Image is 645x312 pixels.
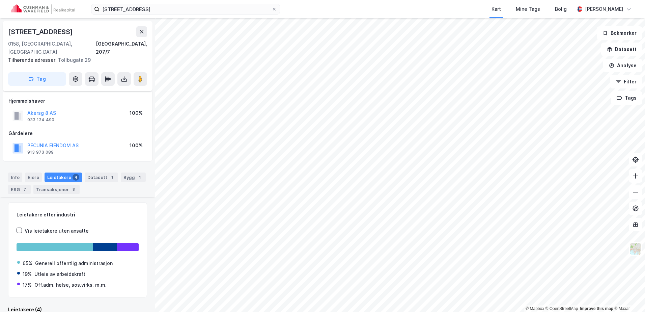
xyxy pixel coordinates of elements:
button: Datasett [601,43,642,56]
div: [STREET_ADDRESS] [8,26,74,37]
button: Bokmerker [597,26,642,40]
img: cushman-wakefield-realkapital-logo.202ea83816669bd177139c58696a8fa1.svg [11,4,75,14]
button: Tags [611,91,642,105]
div: Transaksjoner [33,185,80,194]
div: Utleie av arbeidskraft [34,270,85,278]
div: 7 [21,186,28,193]
iframe: Chat Widget [611,280,645,312]
div: [PERSON_NAME] [585,5,623,13]
div: Generell offentlig administrasjon [35,259,113,267]
button: Filter [610,75,642,88]
div: 913 973 089 [27,150,54,155]
div: Bygg [121,173,146,182]
div: 4 [73,174,79,181]
div: Vis leietakere uten ansatte [25,227,89,235]
div: 100% [130,141,143,150]
div: 933 134 490 [27,117,54,123]
div: Info [8,173,22,182]
div: Kart [492,5,501,13]
div: 0158, [GEOGRAPHIC_DATA], [GEOGRAPHIC_DATA] [8,40,96,56]
a: Improve this map [580,306,613,311]
div: [GEOGRAPHIC_DATA], 207/7 [96,40,147,56]
button: Analyse [603,59,642,72]
div: 17% [23,281,32,289]
a: OpenStreetMap [545,306,578,311]
div: Gårdeiere [8,129,147,137]
div: 1 [136,174,143,181]
button: Tag [8,72,66,86]
div: 8 [70,186,77,193]
div: Eiere [25,173,42,182]
div: Mine Tags [516,5,540,13]
div: Hjemmelshaver [8,97,147,105]
div: Kontrollprogram for chat [611,280,645,312]
div: 65% [23,259,32,267]
div: 1 [109,174,115,181]
div: Leietakere etter industri [17,211,139,219]
div: Bolig [555,5,567,13]
span: Tilhørende adresser: [8,57,58,63]
div: 19% [23,270,32,278]
div: 100% [130,109,143,117]
a: Mapbox [526,306,544,311]
div: Off.adm. helse, sos.virks. m.m. [34,281,107,289]
div: Tollbugata 29 [8,56,142,64]
div: ESG [8,185,31,194]
div: Datasett [85,173,118,182]
input: Søk på adresse, matrikkel, gårdeiere, leietakere eller personer [100,4,272,14]
img: Z [629,242,642,255]
div: Leietakere [45,173,82,182]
